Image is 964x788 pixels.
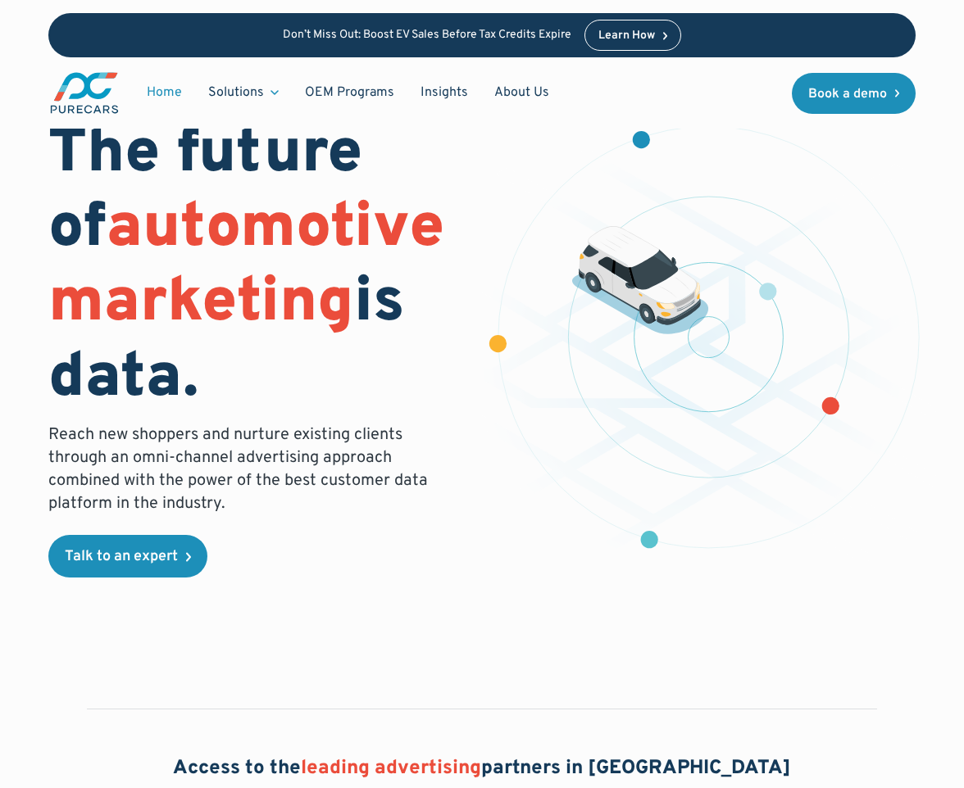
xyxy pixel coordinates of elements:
[48,190,444,343] span: automotive marketing
[598,30,655,42] div: Learn How
[48,423,462,515] p: Reach new shoppers and nurture existing clients through an omni-channel advertising approach comb...
[792,73,916,114] a: Book a demo
[481,77,562,108] a: About Us
[48,535,207,577] a: Talk to an expert
[48,70,120,115] img: purecars logo
[584,20,682,51] a: Learn How
[48,118,462,417] h1: The future of is data.
[134,77,195,108] a: Home
[65,550,178,564] div: Talk to an expert
[173,755,791,783] h2: Access to the partners in [GEOGRAPHIC_DATA]
[195,77,292,108] div: Solutions
[48,70,120,115] a: main
[283,29,571,43] p: Don’t Miss Out: Boost EV Sales Before Tax Credits Expire
[301,756,481,781] span: leading advertising
[572,227,709,335] img: illustration of a vehicle
[208,84,264,102] div: Solutions
[292,77,407,108] a: OEM Programs
[407,77,481,108] a: Insights
[808,88,887,101] div: Book a demo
